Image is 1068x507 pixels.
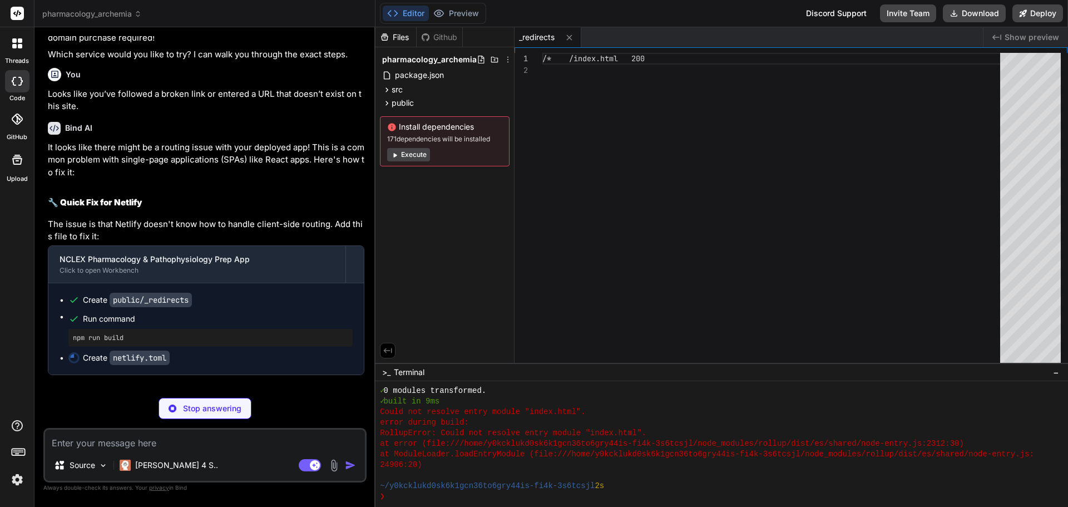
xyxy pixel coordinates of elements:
span: src [392,84,403,95]
label: Upload [7,174,28,184]
button: − [1051,363,1061,381]
span: 2s [595,481,604,491]
pre: npm run build [73,333,348,342]
span: ✓ [380,386,383,396]
div: Github [417,32,462,43]
button: Editor [383,6,429,21]
p: [PERSON_NAME] 4 S.. [135,460,218,471]
div: Discord Support [799,4,873,22]
button: NCLEX Pharmacology & Pathophysiology Prep AppClick to open Workbench [48,246,345,283]
span: − [1053,367,1059,378]
img: Pick Models [98,461,108,470]
span: 171 dependencies will be installed [387,135,502,144]
button: Execute [387,148,430,161]
button: Preview [429,6,483,21]
span: Terminal [394,367,424,378]
span: at ModuleLoader.loadEntryModule (file:///home/y0kcklukd0sk6k1gcn36to6gry44is-fi4k-3s6tcsjl/node_m... [380,449,1034,460]
span: Show preview [1005,32,1059,43]
div: 2 [515,65,528,76]
img: Claude 4 Sonnet [120,460,131,471]
span: at error (file:///home/y0kcklukd0sk6k1gcn36to6gry44is-fi4k-3s6tcsjl/node_modules/rollup/dist/es/s... [380,439,964,449]
p: It looks like there might be a routing issue with your deployed app! This is a common problem wit... [48,141,364,179]
div: Click to open Workbench [60,266,334,275]
button: Invite Team [880,4,936,22]
div: Create [83,352,170,363]
img: attachment [328,459,340,472]
span: ~/y0kcklukd0sk6k1gcn36to6gry44is-fi4k-3s6tcsjl [380,481,595,491]
p: Looks like you’ve followed a broken link or entered a URL that doesn’t exist on this site. [48,88,364,113]
code: public/_redirects [110,293,192,307]
p: Source [70,460,95,471]
div: NCLEX Pharmacology & Pathophysiology Prep App [60,254,334,265]
span: _redirects [519,32,555,43]
span: /* /index.html 200 [542,53,645,63]
span: >_ [382,367,390,378]
span: 0 modules transformed. [383,386,486,396]
span: error during build: [380,417,469,428]
div: 1 [515,53,528,65]
div: Create [83,294,192,306]
span: privacy [149,484,169,491]
span: Run command [83,313,353,324]
span: public [392,97,414,109]
label: code [9,93,25,103]
strong: 🔧 Quick Fix for Netlify [48,197,142,208]
label: GitHub [7,132,27,142]
span: pharmacology_archemia [382,54,477,65]
span: Could not resolve entry module "index.html". [380,407,586,417]
h6: You [66,69,81,80]
button: Deploy [1012,4,1063,22]
p: Always double-check its answers. Your in Bind [43,483,367,493]
span: RollupError: Could not resolve entry module "index.html". [380,428,646,439]
button: Download [943,4,1006,22]
label: threads [5,56,29,66]
span: package.json [394,68,445,82]
span: ❯ [380,491,385,502]
span: ✓ [380,396,383,407]
div: Files [375,32,416,43]
span: built in 9ms [383,396,439,407]
span: pharmacology_archemia [42,8,142,19]
p: Which service would you like to try? I can walk you through the exact steps. [48,48,364,61]
span: 24906:20) [380,460,422,470]
p: The issue is that Netlify doesn't know how to handle client-side routing. Add this file to fix it: [48,218,364,243]
img: icon [345,460,356,471]
img: settings [8,470,27,489]
code: netlify.toml [110,351,170,365]
p: Stop answering [183,403,241,414]
span: Install dependencies [387,121,502,132]
h6: Bind AI [65,122,92,134]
